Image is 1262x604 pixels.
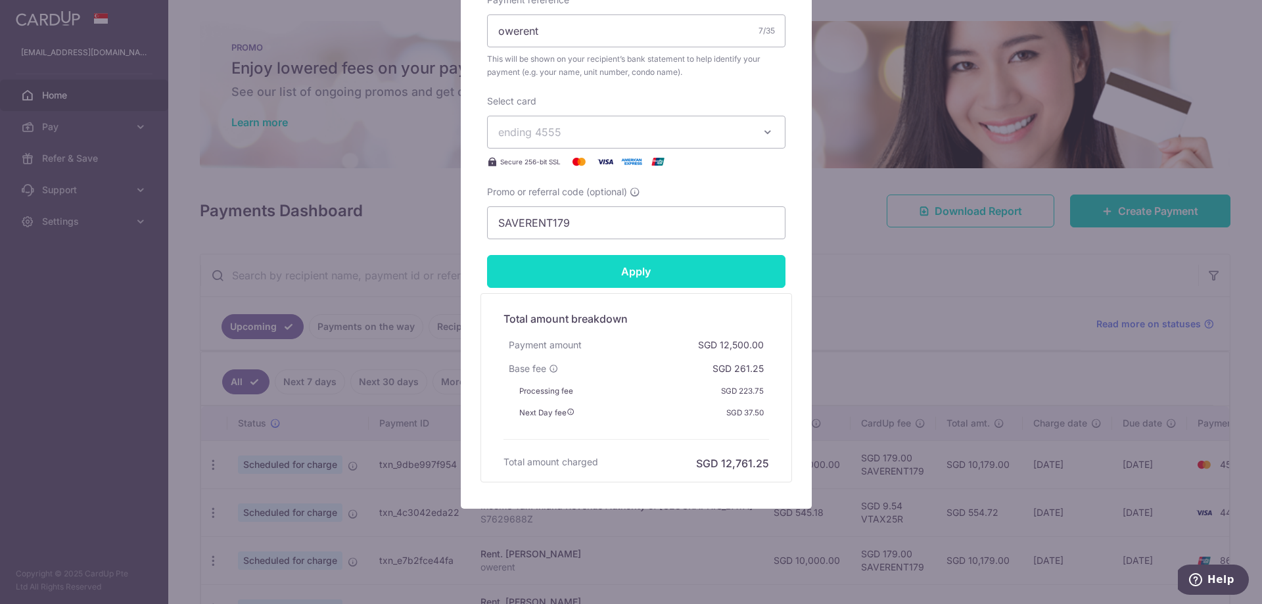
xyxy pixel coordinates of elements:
div: SGD 223.75 [716,381,769,402]
span: This will be shown on your recipient’s bank statement to help identify your payment (e.g. your na... [487,53,785,79]
label: Select card [487,95,536,108]
button: ending 4555 [487,116,785,149]
span: Promo or referral code (optional) [487,185,627,198]
div: SGD 261.25 [707,357,769,381]
h6: SGD 12,761.25 [696,455,769,471]
input: Apply [487,255,785,288]
div: 7/35 [759,24,775,37]
span: Base fee [509,362,546,375]
img: Mastercard [566,154,592,170]
span: ending 4555 [498,126,561,139]
img: American Express [619,154,645,170]
span: Secure 256-bit SSL [500,156,561,167]
div: Payment amount [503,333,587,357]
h6: Total amount charged [503,455,598,469]
img: Visa [592,154,619,170]
div: SGD 37.50 [721,402,769,424]
img: UnionPay [645,154,671,170]
span: Next Day fee [519,408,574,417]
h5: Total amount breakdown [503,311,769,327]
iframe: Opens a widget where you can find more information [1178,565,1249,597]
div: SGD 12,500.00 [693,333,769,357]
div: Processing fee [514,381,578,402]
